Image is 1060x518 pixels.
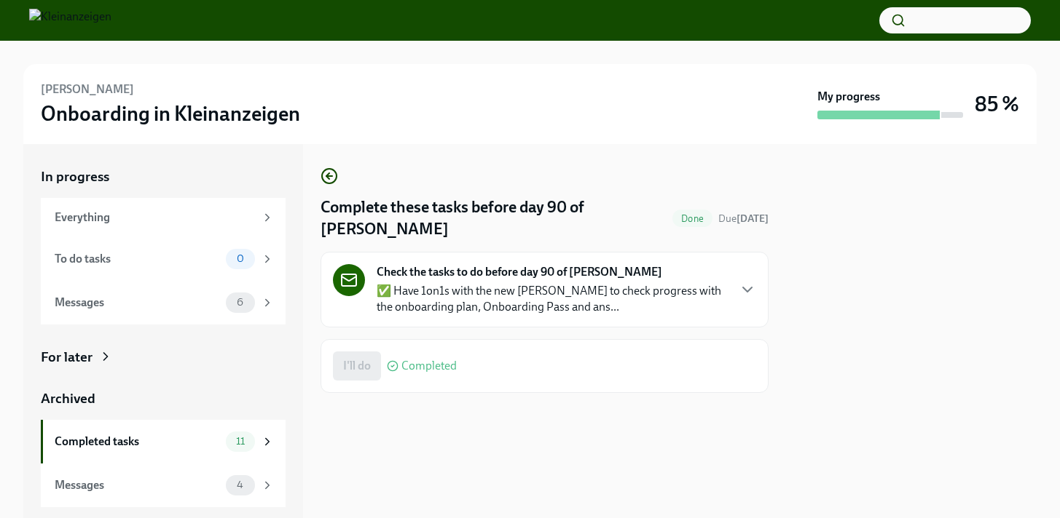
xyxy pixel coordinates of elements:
[817,89,880,105] strong: My progress
[55,295,220,311] div: Messages
[672,213,712,224] span: Done
[41,198,286,237] a: Everything
[228,297,252,308] span: 6
[227,436,254,447] span: 11
[55,477,220,493] div: Messages
[377,264,662,280] strong: Check the tasks to do before day 90 of [PERSON_NAME]
[41,348,93,367] div: For later
[41,389,286,408] a: Archived
[41,237,286,281] a: To do tasks0
[41,81,134,97] h6: [PERSON_NAME]
[377,283,727,315] p: ✅ Have 1on1s with the new [PERSON_NAME] to check progress with the onboarding plan, Onboarding Pa...
[228,253,253,264] span: 0
[41,281,286,324] a: Messages6
[41,167,286,186] a: In progress
[55,251,220,267] div: To do tasks
[55,210,255,226] div: Everything
[718,212,769,225] span: Due
[55,434,220,450] div: Completed tasks
[41,348,286,367] a: For later
[41,420,286,463] a: Completed tasks11
[228,479,252,490] span: 4
[737,212,769,225] strong: [DATE]
[718,212,769,226] span: August 3rd, 2025 09:00
[41,463,286,507] a: Messages4
[401,360,457,372] span: Completed
[321,196,667,240] h4: Complete these tasks before day 90 of [PERSON_NAME]
[975,91,1019,117] h3: 85 %
[41,100,300,127] h3: Onboarding in Kleinanzeigen
[29,9,111,32] img: Kleinanzeigen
